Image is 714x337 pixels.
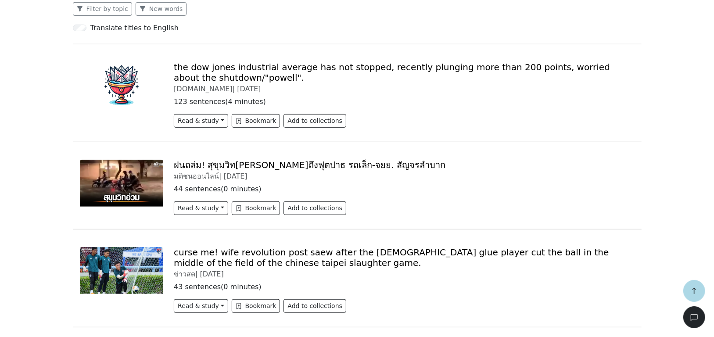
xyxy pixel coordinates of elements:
button: Read & study [174,299,228,313]
p: 123 sentences ( 4 minutes ) [174,97,634,107]
span: [DATE] [200,270,224,278]
p: 43 sentences ( 0 minutes ) [174,282,634,292]
a: the dow jones industrial average has not stopped, recently plunging more than 200 points, worried... [174,62,610,83]
button: New words [136,2,187,16]
button: Add to collections [283,299,346,313]
img: sukumwit2.jpg [80,160,164,207]
button: Bookmark [232,201,280,215]
button: Filter by topic [73,2,132,16]
img: Mike.jpg [80,247,164,294]
span: [DATE] [224,172,248,180]
button: Add to collections [283,201,346,215]
div: [DOMAIN_NAME] | [174,85,634,93]
span: [DATE] [237,85,261,93]
a: ฝนถล่ม! สุขุมวิท[PERSON_NAME]ถึงฟุตปาธ รถเล็ก-จยย. สัญจรลำบาก [174,160,445,170]
div: ข่าวสด | [174,270,634,278]
button: Bookmark [232,299,280,313]
button: Bookmark [232,114,280,128]
button: Read & study [174,201,228,215]
button: Add to collections [283,114,346,128]
p: 44 sentences ( 0 minutes ) [174,184,634,194]
button: Read & study [174,114,228,128]
img: chalice-150x150.cc54ca354a8a7cc43fa2.png [80,62,164,109]
div: มติชนออนไลน์ | [174,172,634,180]
a: curse me! wife revolution post saew after the [DEMOGRAPHIC_DATA] glue player cut the ball in the ... [174,247,609,268]
h6: Translate titles to English [90,24,179,32]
